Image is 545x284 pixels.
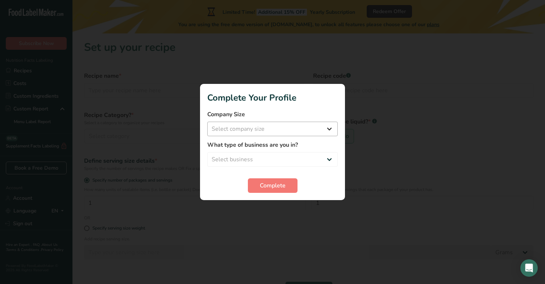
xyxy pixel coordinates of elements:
[207,110,338,119] label: Company Size
[260,181,286,190] span: Complete
[207,141,338,149] label: What type of business are you in?
[520,259,538,277] div: Open Intercom Messenger
[248,178,298,193] button: Complete
[207,91,338,104] h1: Complete Your Profile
